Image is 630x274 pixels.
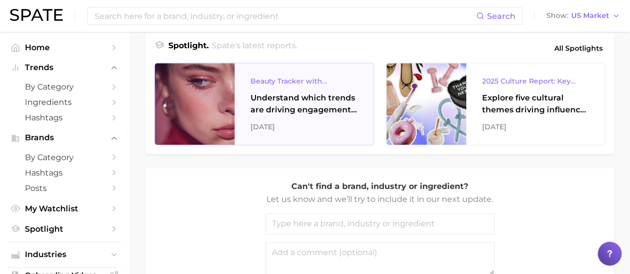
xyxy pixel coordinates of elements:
[544,9,623,22] button: ShowUS Market
[552,40,605,57] a: All Spotlights
[8,150,122,165] a: by Category
[212,40,297,57] h2: Spate's latest reports.
[482,121,589,133] div: [DATE]
[8,181,122,196] a: Posts
[251,92,358,116] div: Understand which trends are driving engagement across platforms in the skin, hair, makeup, and fr...
[8,247,122,262] button: Industries
[25,204,105,213] span: My Watchlist
[8,79,122,94] a: by Category
[8,221,122,237] a: Spotlight
[25,43,105,52] span: Home
[8,165,122,181] a: Hashtags
[94,7,476,24] input: Search here for a brand, industry, or ingredient
[8,110,122,125] a: Hashtags
[25,113,105,122] span: Hashtags
[265,213,495,234] input: Type here a brand, industry or ingredient
[8,94,122,110] a: Ingredients
[554,42,603,54] span: All Spotlights
[265,180,495,193] p: Can't find a brand, industry or ingredient?
[154,63,374,145] a: Beauty Tracker with Popularity IndexUnderstand which trends are driving engagement across platfor...
[8,130,122,145] button: Brands
[571,13,609,18] span: US Market
[25,63,105,72] span: Trends
[25,168,105,178] span: Hashtags
[487,11,515,21] span: Search
[8,60,122,75] button: Trends
[265,193,495,206] p: Let us know and we’ll try to include it in our next update.
[25,250,105,259] span: Industries
[251,75,358,87] div: Beauty Tracker with Popularity Index
[386,63,606,145] a: 2025 Culture Report: Key Themes That Are Shaping Consumer DemandExplore five cultural themes driv...
[25,82,105,91] span: by Category
[25,183,105,193] span: Posts
[25,133,105,142] span: Brands
[10,9,63,21] img: SPATE
[8,40,122,55] a: Home
[168,40,209,57] h1: Spotlight.
[8,201,122,216] a: My Watchlist
[482,75,589,87] div: 2025 Culture Report: Key Themes That Are Shaping Consumer Demand
[251,121,358,133] div: [DATE]
[25,153,105,162] span: by Category
[25,224,105,234] span: Spotlight
[546,13,568,18] span: Show
[25,97,105,107] span: Ingredients
[482,92,589,116] div: Explore five cultural themes driving influence across beauty, food, and pop culture.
